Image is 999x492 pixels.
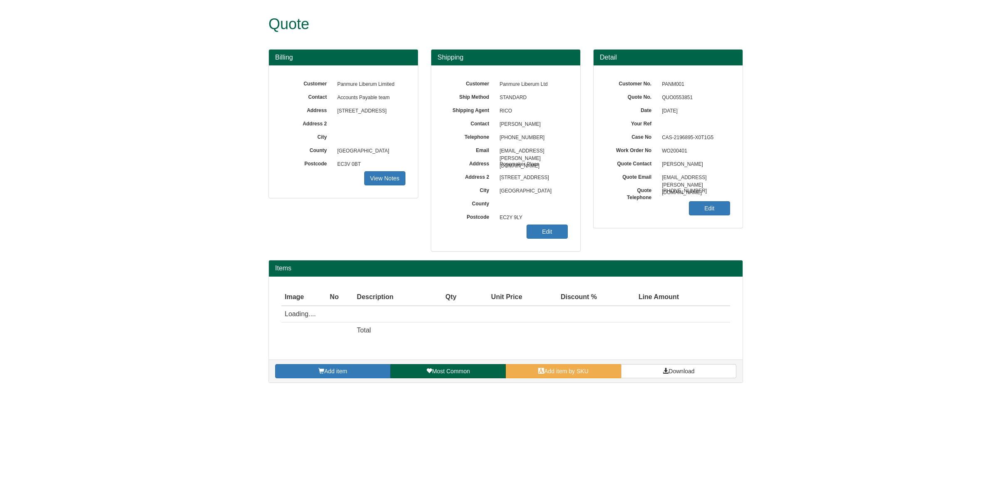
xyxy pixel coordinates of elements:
[281,145,333,154] label: County
[326,289,353,306] th: No
[606,171,658,181] label: Quote Email
[495,91,568,105] span: STANDARD
[495,105,568,118] span: RICO
[275,54,412,61] h3: Billing
[495,118,568,131] span: [PERSON_NAME]
[324,368,347,375] span: Add item
[600,54,736,61] h3: Detail
[495,211,568,225] span: EC2Y 9LY
[444,118,495,127] label: Contact
[495,171,568,185] span: [STREET_ADDRESS]
[495,78,568,91] span: Panmure Liberum Ltd
[432,368,470,375] span: Most Common
[658,91,730,105] span: QUO0553851
[606,118,658,127] label: Your Ref
[444,211,495,221] label: Postcode
[600,289,682,306] th: Line Amount
[606,91,658,101] label: Quote No.
[658,185,730,198] span: [PHONE_NUMBER]
[275,265,736,272] h2: Items
[444,91,495,101] label: Ship Method
[437,54,574,61] h3: Shipping
[526,289,601,306] th: Discount %
[281,91,333,101] label: Contact
[544,368,589,375] span: Add item by SKU
[495,145,568,158] span: [EMAIL_ADDRESS][PERSON_NAME][DOMAIN_NAME]
[495,185,568,198] span: [GEOGRAPHIC_DATA]
[281,289,326,306] th: Image
[444,145,495,154] label: Email
[606,185,658,201] label: Quote Telephone
[662,148,687,154] span: WO200401
[281,158,333,167] label: Postcode
[281,78,333,87] label: Customer
[333,91,405,105] span: Accounts Payable team
[444,185,495,194] label: City
[333,105,405,118] span: [STREET_ADDRESS]
[353,322,429,339] td: Total
[658,158,730,171] span: [PERSON_NAME]
[495,131,568,145] span: [PHONE_NUMBER]
[495,158,568,171] span: Ropemaker Place
[333,145,405,158] span: [GEOGRAPHIC_DATA]
[658,78,730,91] span: PANM001
[281,131,333,141] label: City
[281,306,682,322] td: Loading....
[353,289,429,306] th: Description
[268,16,712,32] h1: Quote
[333,78,405,91] span: Panmure Liberum Limited
[429,289,460,306] th: Qty
[689,201,730,215] a: Edit
[527,225,568,239] a: Edit
[444,131,495,141] label: Telephone
[444,171,495,181] label: Address 2
[606,145,658,154] label: Work Order No
[606,105,658,114] label: Date
[444,198,495,207] label: County
[668,368,694,375] span: Download
[460,289,526,306] th: Unit Price
[281,118,333,127] label: Address 2
[333,158,405,171] span: EC3V 0BT
[606,158,658,167] label: Quote Contact
[658,105,730,118] span: [DATE]
[606,131,658,141] label: Case No
[444,78,495,87] label: Customer
[444,158,495,167] label: Address
[281,105,333,114] label: Address
[658,171,730,185] span: [EMAIL_ADDRESS][PERSON_NAME][DOMAIN_NAME]
[658,131,730,145] span: CAS-2196895-X0T1G5
[444,105,495,114] label: Shipping Agent
[364,171,405,185] a: View Notes
[606,78,658,87] label: Customer No.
